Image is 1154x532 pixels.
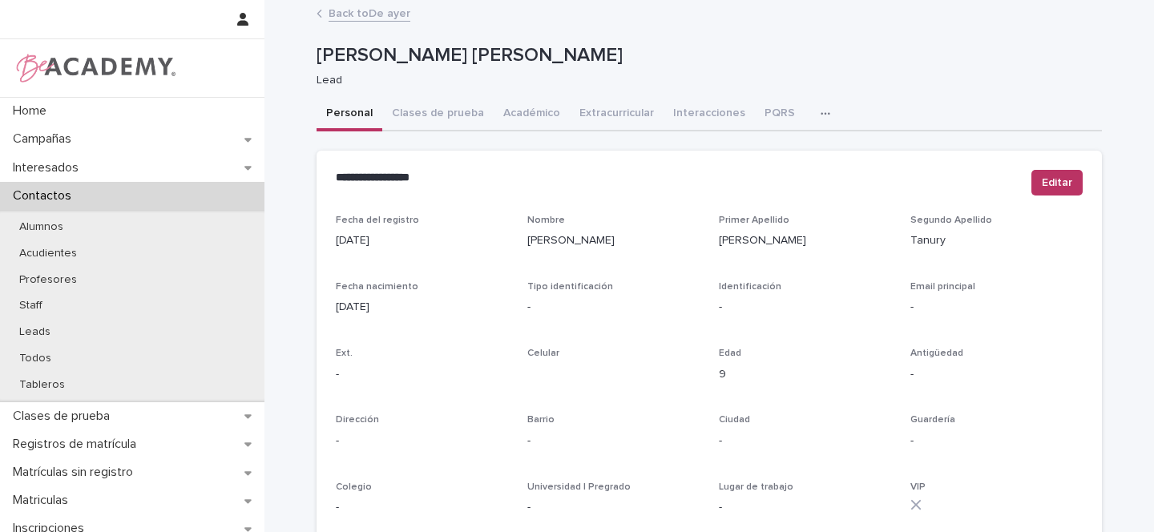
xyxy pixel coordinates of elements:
span: Tipo identificación [527,282,613,292]
button: Académico [494,98,570,131]
p: - [527,499,700,516]
span: Celular [527,349,559,358]
button: PQRS [755,98,805,131]
p: Matrículas sin registro [6,465,146,480]
button: Extracurricular [570,98,664,131]
p: - [910,433,1083,449]
span: Colegio [336,482,372,492]
p: - [527,299,700,316]
span: Editar [1042,175,1072,191]
span: VIP [910,482,926,492]
span: Barrio [527,415,555,425]
a: Back toDe ayer [329,3,410,22]
p: Alumnos [6,220,76,234]
p: Campañas [6,131,84,147]
p: - [719,499,891,516]
span: Fecha nacimiento [336,282,418,292]
p: Acudientes [6,247,90,260]
p: 9 [719,366,891,383]
span: Primer Apellido [719,216,789,225]
button: Personal [317,98,382,131]
p: [DATE] [336,232,508,249]
p: [PERSON_NAME] [719,232,891,249]
p: - [910,366,1083,383]
p: Todos [6,352,64,365]
p: Home [6,103,59,119]
p: Staff [6,299,55,312]
p: Registros de matrícula [6,437,149,452]
p: [DATE] [336,299,508,316]
span: Fecha del registro [336,216,419,225]
button: Clases de prueba [382,98,494,131]
p: Lead [317,74,1089,87]
p: Profesores [6,273,90,287]
span: Identificación [719,282,781,292]
p: [PERSON_NAME] [527,232,700,249]
p: Clases de prueba [6,409,123,424]
span: Ciudad [719,415,750,425]
span: Ext. [336,349,353,358]
p: - [719,433,891,449]
p: - [336,499,508,516]
p: [PERSON_NAME] [PERSON_NAME] [317,44,1095,67]
button: Interacciones [664,98,755,131]
p: - [910,299,1083,316]
img: WPrjXfSUmiLcdUfaYY4Q [13,52,177,84]
span: Lugar de trabajo [719,482,793,492]
p: - [719,299,891,316]
p: Interesados [6,160,91,175]
p: - [336,366,508,383]
p: Matriculas [6,493,81,508]
span: Email principal [910,282,975,292]
p: Contactos [6,188,84,204]
p: Tableros [6,378,78,392]
span: Segundo Apellido [910,216,992,225]
p: Leads [6,325,63,339]
span: Edad [719,349,741,358]
p: - [336,433,508,449]
span: Guardería [910,415,955,425]
span: Dirección [336,415,379,425]
button: Editar [1031,170,1083,195]
p: - [527,433,700,449]
p: Tanury [910,232,1083,249]
span: Nombre [527,216,565,225]
span: Universidad | Pregrado [527,482,631,492]
span: Antigüedad [910,349,963,358]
